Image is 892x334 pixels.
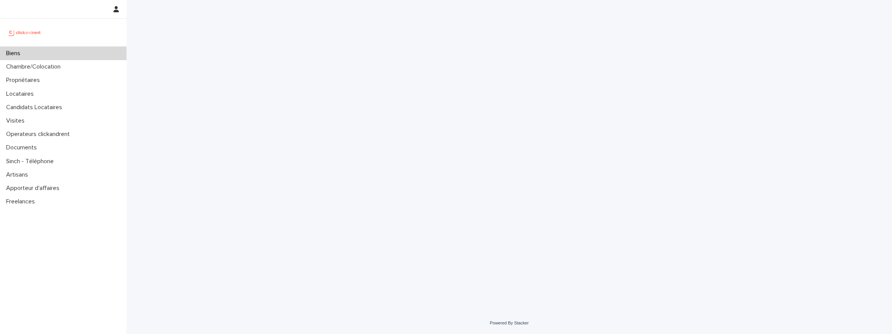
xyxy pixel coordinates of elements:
p: Artisans [3,171,34,178]
p: Sinch - Téléphone [3,158,60,165]
p: Chambre/Colocation [3,63,67,70]
p: Documents [3,144,43,151]
p: Biens [3,50,26,57]
img: UCB0brd3T0yccxBKYDjQ [6,25,43,40]
p: Candidats Locataires [3,104,68,111]
p: Apporteur d'affaires [3,185,66,192]
p: Locataires [3,90,40,98]
p: Operateurs clickandrent [3,131,76,138]
p: Propriétaires [3,77,46,84]
p: Visites [3,117,31,124]
p: Freelances [3,198,41,205]
a: Powered By Stacker [490,321,529,325]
